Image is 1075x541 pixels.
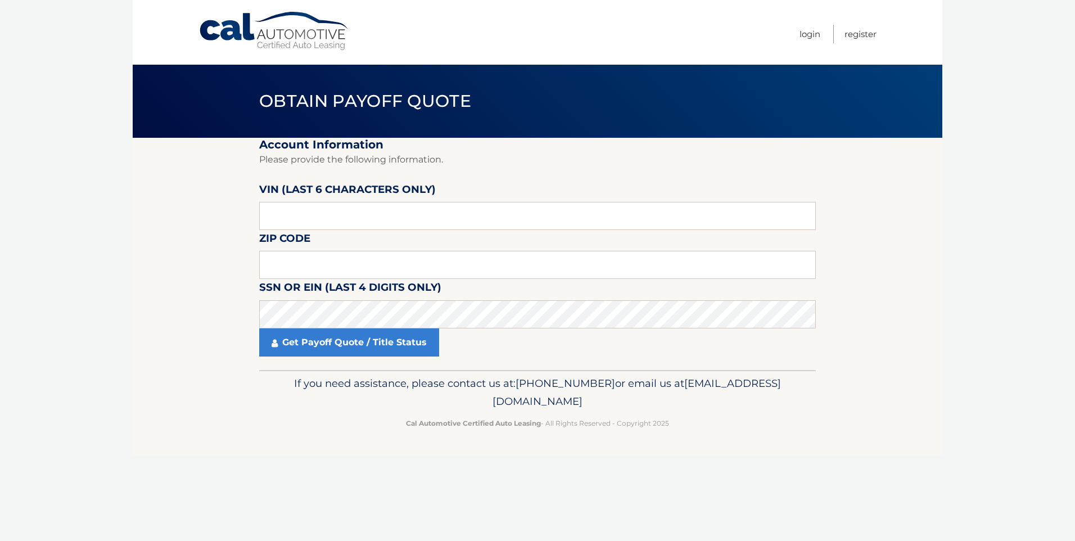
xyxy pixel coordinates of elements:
p: - All Rights Reserved - Copyright 2025 [267,417,808,429]
span: [PHONE_NUMBER] [516,377,615,390]
h2: Account Information [259,138,816,152]
a: Get Payoff Quote / Title Status [259,328,439,357]
a: Login [800,25,820,43]
p: If you need assistance, please contact us at: or email us at [267,375,808,411]
label: SSN or EIN (last 4 digits only) [259,279,441,300]
label: VIN (last 6 characters only) [259,181,436,202]
span: Obtain Payoff Quote [259,91,471,111]
label: Zip Code [259,230,310,251]
a: Cal Automotive [198,11,350,51]
strong: Cal Automotive Certified Auto Leasing [406,419,541,427]
p: Please provide the following information. [259,152,816,168]
a: Register [844,25,877,43]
